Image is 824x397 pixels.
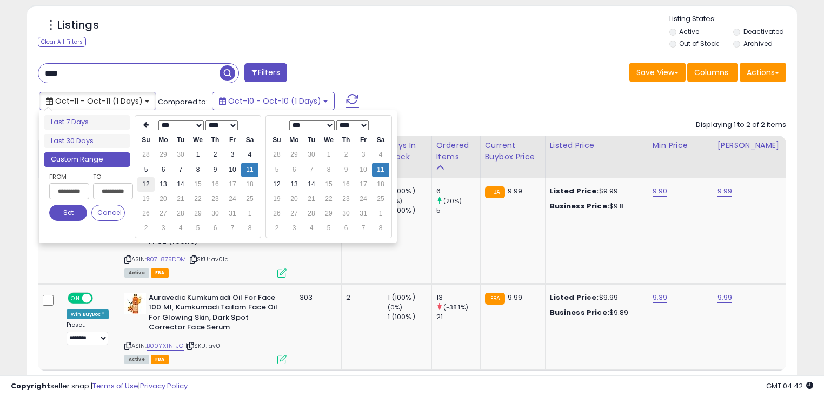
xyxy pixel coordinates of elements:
td: 3 [355,147,372,162]
th: Fr [224,133,241,147]
td: 16 [337,177,355,192]
td: 12 [137,177,155,192]
h5: Listings [57,18,99,33]
div: 1 (100%) [388,186,431,196]
td: 1 [189,147,207,162]
label: Active [679,27,699,36]
td: 12 [268,177,285,192]
th: Su [268,133,285,147]
td: 22 [189,192,207,206]
td: 5 [137,163,155,177]
td: 9 [337,163,355,177]
li: Last 7 Days [44,115,130,130]
p: Listing States: [669,14,798,24]
a: 9.90 [653,186,668,197]
td: 17 [224,177,241,192]
div: 21 [436,312,480,322]
span: | SKU: av01a [188,255,229,264]
span: Columns [694,67,728,78]
th: Sa [241,133,258,147]
td: 29 [155,147,172,162]
td: 19 [268,192,285,206]
span: 9.99 [508,292,523,302]
div: 303 [300,293,333,302]
td: 23 [337,192,355,206]
div: seller snap | | [11,381,188,392]
span: | SKU: av01 [185,341,222,350]
td: 24 [355,192,372,206]
td: 24 [224,192,241,206]
td: 9 [207,163,224,177]
td: 8 [320,163,337,177]
a: 9.99 [717,292,733,303]
label: Out of Stock [679,39,719,48]
td: 29 [189,206,207,221]
td: 1 [372,206,389,221]
td: 30 [172,147,189,162]
span: FBA [151,268,169,278]
td: 7 [355,221,372,235]
td: 4 [172,221,189,235]
td: 13 [285,177,303,192]
div: $9.99 [550,186,640,196]
td: 27 [285,206,303,221]
b: Listed Price: [550,186,599,196]
td: 2 [268,221,285,235]
th: Sa [372,133,389,147]
div: Win BuyBox * [67,309,109,319]
td: 3 [285,221,303,235]
small: (20%) [443,197,462,205]
td: 6 [285,163,303,177]
small: FBA [485,293,505,305]
span: Compared to: [158,97,208,107]
div: [PERSON_NAME] [717,140,782,151]
td: 18 [372,177,389,192]
td: 20 [285,192,303,206]
th: We [320,133,337,147]
span: 2025-10-14 04:42 GMT [766,381,813,391]
td: 8 [241,221,258,235]
a: B00YXTNFJC [147,341,184,351]
td: 29 [285,147,303,162]
label: Archived [743,39,773,48]
label: From [49,171,87,182]
td: 7 [224,221,241,235]
th: Mo [155,133,172,147]
td: 26 [268,206,285,221]
small: (0%) [388,303,403,312]
div: 1 (100%) [388,293,431,302]
td: 22 [320,192,337,206]
td: 30 [337,206,355,221]
th: Tu [172,133,189,147]
div: 1 (100%) [388,206,431,216]
span: ON [69,293,82,302]
div: $9.89 [550,308,640,318]
th: We [189,133,207,147]
a: 9.99 [717,186,733,197]
li: Last 30 Days [44,134,130,149]
td: 6 [155,163,172,177]
td: 28 [268,147,285,162]
td: 16 [207,177,224,192]
div: Preset: [67,321,109,346]
td: 26 [137,206,155,221]
td: 4 [303,221,320,235]
button: Save View [629,63,686,82]
button: Actions [740,63,786,82]
span: Oct-11 - Oct-11 (1 Days) [55,96,143,106]
div: Min Price [653,140,708,151]
div: $9.99 [550,293,640,302]
td: 18 [241,177,258,192]
td: 29 [320,206,337,221]
td: 31 [224,206,241,221]
li: Custom Range [44,152,130,167]
small: (-38.1%) [443,303,468,312]
span: OFF [91,293,109,302]
td: 5 [189,221,207,235]
b: Listed Price: [550,292,599,302]
small: FBA [485,186,505,198]
th: Fr [355,133,372,147]
th: Mo [285,133,303,147]
div: 5 [436,206,480,216]
td: 20 [155,192,172,206]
